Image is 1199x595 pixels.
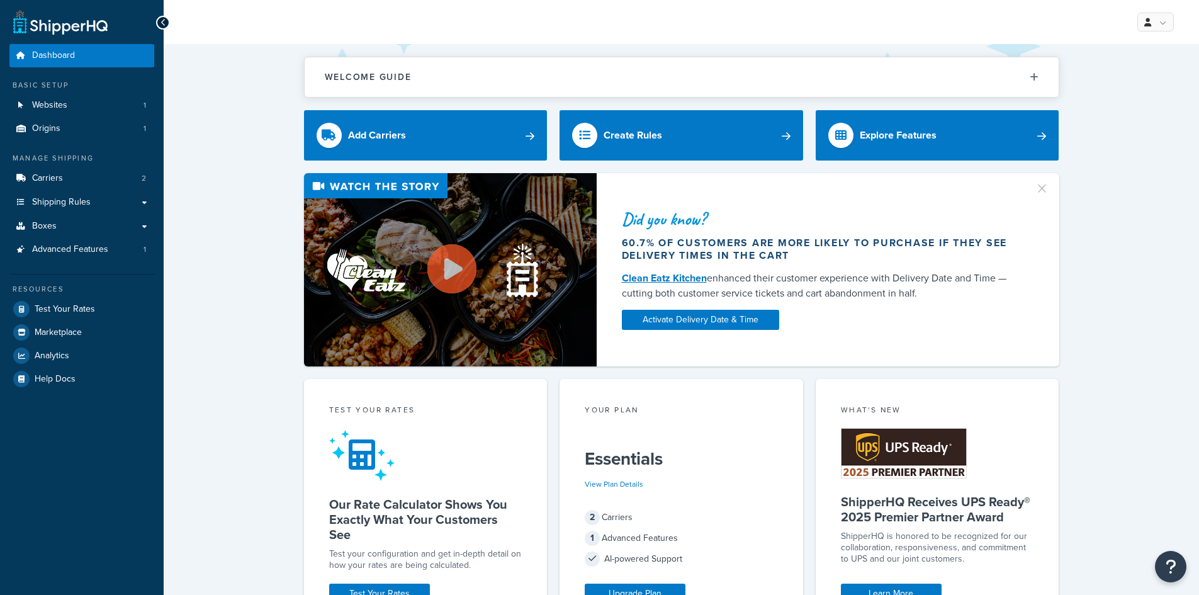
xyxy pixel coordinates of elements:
div: Did you know? [622,210,1020,228]
a: Help Docs [9,368,154,390]
div: Resources [9,284,154,295]
a: Dashboard [9,44,154,67]
span: Advanced Features [32,244,108,255]
div: Advanced Features [585,530,778,547]
img: Video thumbnail [304,173,597,366]
li: Advanced Features [9,238,154,261]
span: Boxes [32,221,57,232]
div: Test your rates [329,404,522,419]
div: Your Plan [585,404,778,419]
span: Origins [32,123,60,134]
h5: Essentials [585,449,778,469]
span: 2 [585,510,600,525]
h2: Welcome Guide [325,72,412,82]
a: Analytics [9,344,154,367]
span: Analytics [35,351,69,361]
li: Origins [9,117,154,140]
div: Manage Shipping [9,153,154,164]
a: View Plan Details [585,479,643,490]
span: Dashboard [32,50,75,61]
div: 60.7% of customers are more likely to purchase if they see delivery times in the cart [622,237,1020,262]
a: Advanced Features1 [9,238,154,261]
a: Create Rules [560,110,803,161]
button: Open Resource Center [1155,551,1186,582]
p: ShipperHQ is honored to be recognized for our collaboration, responsiveness, and commitment to UP... [841,531,1034,565]
a: Add Carriers [304,110,548,161]
a: Explore Features [816,110,1059,161]
div: Test your configuration and get in-depth detail on how your rates are being calculated. [329,548,522,571]
div: Explore Features [860,127,937,144]
a: Origins1 [9,117,154,140]
h5: Our Rate Calculator Shows You Exactly What Your Customers See [329,497,522,542]
a: Marketplace [9,321,154,344]
a: Activate Delivery Date & Time [622,310,779,330]
div: Basic Setup [9,80,154,91]
span: Test Your Rates [35,304,95,315]
div: Create Rules [604,127,662,144]
div: What's New [841,404,1034,419]
span: Shipping Rules [32,197,91,208]
div: AI-powered Support [585,550,778,568]
a: Clean Eatz Kitchen [622,271,707,285]
a: Boxes [9,215,154,238]
span: 2 [142,173,146,184]
li: Carriers [9,167,154,190]
span: Marketplace [35,327,82,338]
span: 1 [144,244,146,255]
a: Shipping Rules [9,191,154,214]
span: 1 [585,531,600,546]
a: Websites1 [9,94,154,117]
span: Help Docs [35,374,76,385]
a: Test Your Rates [9,298,154,320]
h5: ShipperHQ Receives UPS Ready® 2025 Premier Partner Award [841,494,1034,524]
span: Carriers [32,173,63,184]
span: Websites [32,100,67,111]
span: 1 [144,100,146,111]
div: enhanced their customer experience with Delivery Date and Time — cutting both customer service ti... [622,271,1020,301]
div: Carriers [585,509,778,526]
li: Websites [9,94,154,117]
span: 1 [144,123,146,134]
div: Add Carriers [348,127,406,144]
a: Carriers2 [9,167,154,190]
button: Welcome Guide [305,57,1059,97]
